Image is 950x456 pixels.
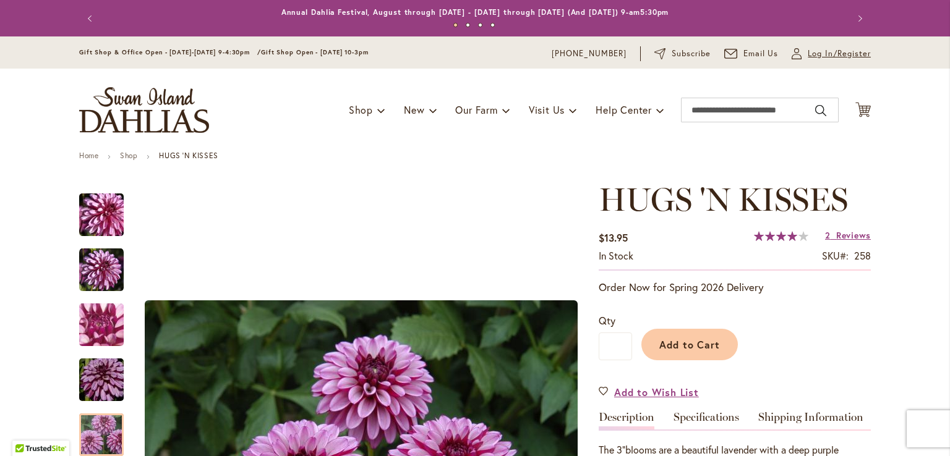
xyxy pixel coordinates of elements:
span: Add to Cart [659,338,721,351]
img: HUGS 'N KISSES [57,292,146,358]
span: Help Center [596,103,652,116]
a: Email Us [724,48,779,60]
button: 3 of 4 [478,23,482,27]
div: Availability [599,249,633,263]
span: Reviews [836,229,871,241]
span: In stock [599,249,633,262]
div: HUGS 'N KISSES [79,346,136,401]
span: HUGS 'N KISSES [599,180,848,219]
a: Shop [120,151,137,160]
img: HUGS 'N KISSES [57,350,146,410]
span: Qty [599,314,615,327]
img: HUGS 'N KISSES [79,248,124,292]
iframe: Launch Accessibility Center [9,412,44,447]
span: Gift Shop Open - [DATE] 10-3pm [261,48,369,56]
a: store logo [79,87,209,133]
span: $13.95 [599,231,628,244]
a: Shipping Information [758,412,863,429]
button: Add to Cart [641,329,738,360]
a: 2 Reviews [825,229,871,241]
div: 258 [854,249,871,263]
button: Next [846,6,871,31]
div: HUGS 'N KISSES [79,181,136,236]
span: Log In/Register [808,48,871,60]
a: Subscribe [654,48,711,60]
div: HUGS 'N KISSES [79,291,136,346]
span: Gift Shop & Office Open - [DATE]-[DATE] 9-4:30pm / [79,48,261,56]
a: Specifications [674,412,739,429]
span: Visit Us [529,103,565,116]
a: Add to Wish List [599,385,699,399]
a: [PHONE_NUMBER] [552,48,627,60]
div: 80% [754,231,808,241]
button: 1 of 4 [453,23,458,27]
a: Log In/Register [792,48,871,60]
strong: HUGS 'N KISSES [159,151,218,160]
a: Annual Dahlia Festival, August through [DATE] - [DATE] through [DATE] (And [DATE]) 9-am5:30pm [281,7,669,17]
span: Email Us [743,48,779,60]
a: Description [599,412,654,429]
div: HUGS 'N KISSES [79,401,124,456]
span: Add to Wish List [614,385,699,399]
button: 2 of 4 [466,23,470,27]
button: 4 of 4 [490,23,495,27]
a: Home [79,151,98,160]
img: HUGS 'N KISSES [57,185,146,245]
div: HUGS 'N KISSES [79,236,136,291]
span: 2 [825,229,831,241]
button: Previous [79,6,104,31]
p: Order Now for Spring 2026 Delivery [599,280,871,295]
span: New [404,103,424,116]
span: Subscribe [672,48,711,60]
strong: SKU [822,249,849,262]
span: Our Farm [455,103,497,116]
span: Shop [349,103,373,116]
